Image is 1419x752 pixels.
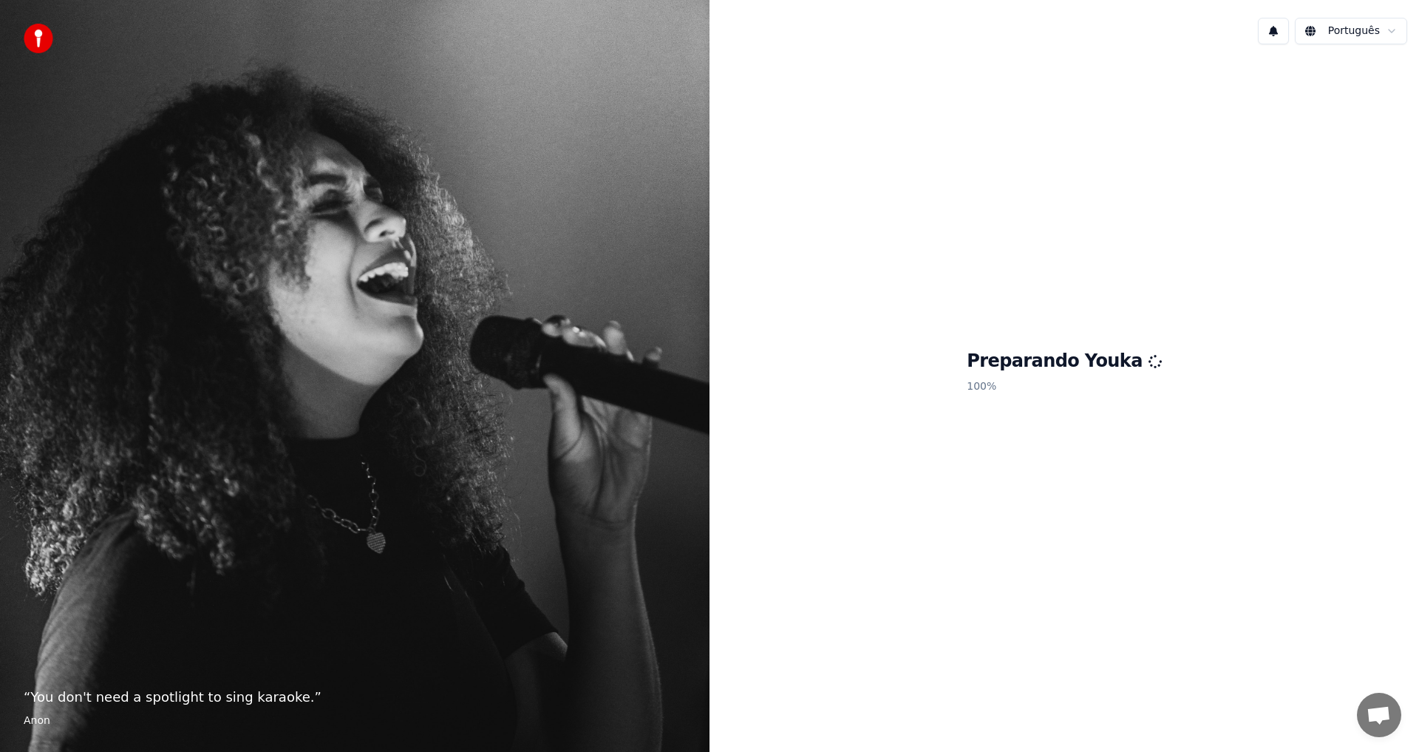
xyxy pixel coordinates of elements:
h1: Preparando Youka [967,350,1162,373]
p: “ You don't need a spotlight to sing karaoke. ” [24,687,686,708]
footer: Anon [24,714,686,728]
p: 100 % [967,373,1162,400]
div: Bate-papo aberto [1357,693,1401,737]
img: youka [24,24,53,53]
